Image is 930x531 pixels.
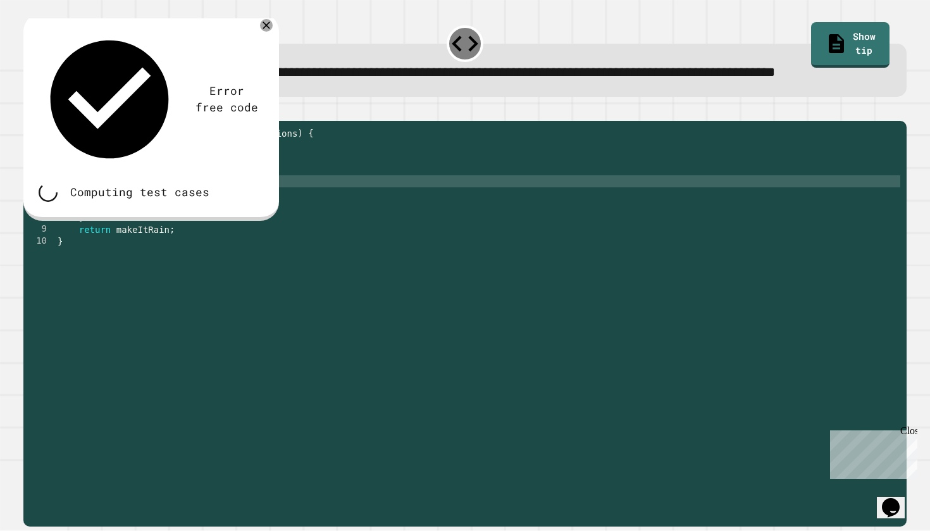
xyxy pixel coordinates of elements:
[23,235,55,247] div: 10
[5,5,87,80] div: Chat with us now!Close
[877,480,917,518] iframe: chat widget
[70,184,209,201] div: Computing test cases
[23,223,55,235] div: 9
[194,83,261,116] div: Error free code
[825,425,917,479] iframe: chat widget
[23,211,55,223] div: 8
[811,22,889,68] a: Show tip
